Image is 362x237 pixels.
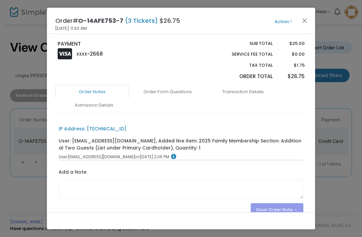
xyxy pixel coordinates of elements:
a: Order Notes [55,85,129,99]
p: $25.00 [279,40,304,47]
div: [EMAIL_ADDRESS][DOMAIN_NAME] [DATE] 2:06 PM [59,154,304,160]
button: Action [263,18,303,25]
a: Transaction Details [206,85,280,99]
span: -2668 [87,50,103,57]
p: Order Total [216,73,273,80]
button: Close [300,16,309,25]
p: $1.75 [279,62,304,69]
div: User: [EMAIL_ADDRESS][DOMAIN_NAME], Added line item: 2025 Family Membership Section: Additional T... [59,137,304,152]
p: Sub total [216,40,273,47]
p: PAYMENT [58,40,178,48]
p: $0.00 [279,51,304,58]
span: O-14AFE753-7 [78,16,123,25]
a: Order Form Questions [131,85,204,99]
span: (3 Tickets) [123,16,160,25]
p: $26.75 [279,73,304,80]
p: Service Fee Total [216,51,273,58]
span: XXXX [76,51,87,57]
h4: Order# $26.75 [55,16,180,25]
span: User: [59,154,68,160]
p: Tax Total [216,62,273,69]
span: [DATE] 11:33 AM [55,25,87,32]
a: Admission Details [57,98,131,112]
label: Add a Note [59,169,86,177]
div: IP Address: [TECHNICAL_ID] [59,125,126,132]
span: on [135,154,140,160]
